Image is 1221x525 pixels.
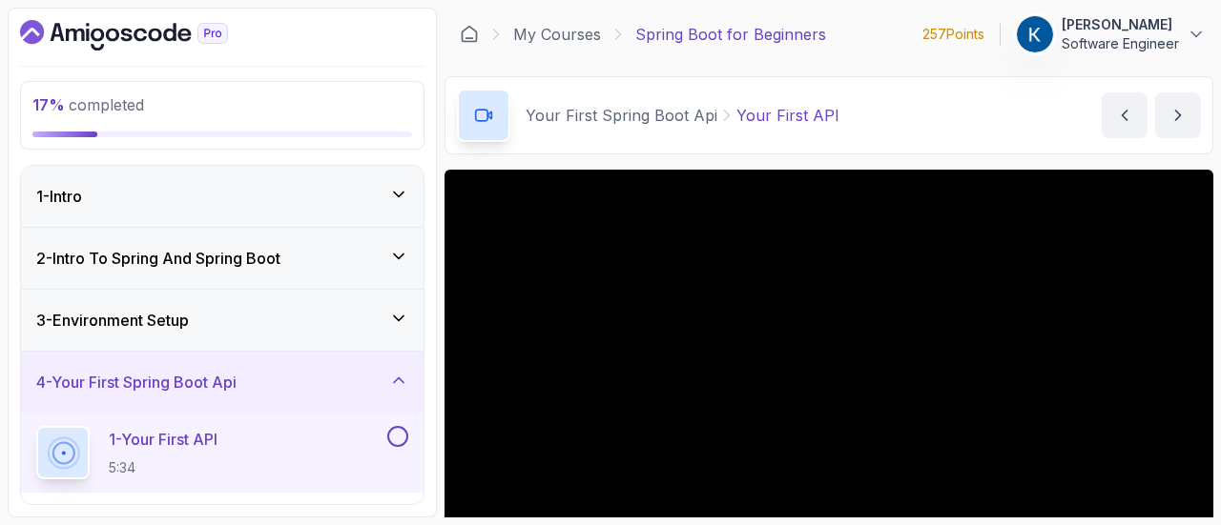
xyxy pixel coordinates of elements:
[109,428,217,451] p: 1 - Your First API
[1062,34,1179,53] p: Software Engineer
[922,25,984,44] p: 257 Points
[32,95,144,114] span: completed
[1155,92,1201,138] button: next content
[635,23,826,46] p: Spring Boot for Beginners
[1062,15,1179,34] p: [PERSON_NAME]
[526,104,717,127] p: Your First Spring Boot Api
[21,228,424,289] button: 2-Intro To Spring And Spring Boot
[20,20,272,50] a: Dashboard
[36,371,237,394] h3: 4 - Your First Spring Boot Api
[36,185,82,208] h3: 1 - Intro
[36,247,280,270] h3: 2 - Intro To Spring And Spring Boot
[36,426,408,479] button: 1-Your First API5:34
[36,309,189,332] h3: 3 - Environment Setup
[513,23,601,46] a: My Courses
[109,458,217,477] p: 5:34
[21,166,424,227] button: 1-Intro
[736,104,839,127] p: Your First API
[21,352,424,413] button: 4-Your First Spring Boot Api
[1017,16,1053,52] img: user profile image
[32,95,65,114] span: 17 %
[21,290,424,351] button: 3-Environment Setup
[1016,15,1206,53] button: user profile image[PERSON_NAME]Software Engineer
[460,25,479,44] a: Dashboard
[1102,92,1148,138] button: previous content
